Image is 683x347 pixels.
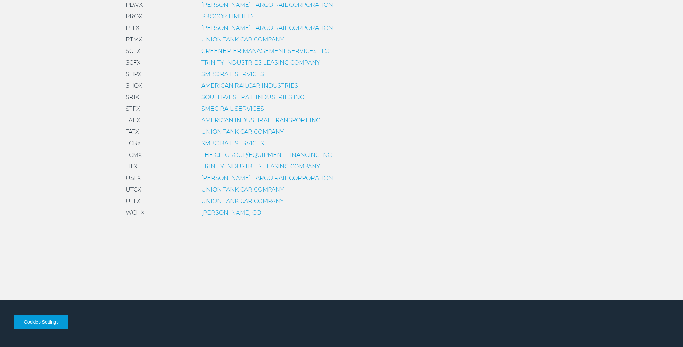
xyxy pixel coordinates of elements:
[201,198,284,205] a: UNION TANK CAR COMPANY
[201,163,320,170] a: TRINITY INDUSTRIES LEASING COMPANY
[201,186,284,193] a: UNION TANK CAR COMPANY
[126,48,140,54] span: SCFX
[14,315,68,329] button: Cookies Settings
[126,105,140,112] span: STPX
[126,117,140,124] span: TAEX
[126,209,144,216] span: WCHX
[126,175,141,181] span: USLX
[201,82,298,89] a: AMERICAN RAILCAR INDUSTRIES
[201,140,264,147] a: SMBC RAIL SERVICES
[201,175,333,181] a: [PERSON_NAME] FARGO RAIL CORPORATION
[126,94,139,101] span: SRIX
[126,71,141,78] span: SHPX
[201,13,253,20] a: PROCOR LIMITED
[201,59,320,66] a: TRINITY INDUSTRIES LEASING COMPANY
[126,151,142,158] span: TCMX
[126,163,138,170] span: TILX
[126,140,141,147] span: TCBX
[201,48,329,54] a: GREENBRIER MANAGEMENT SERVICES LLC
[126,59,140,66] span: SCFX
[126,128,139,135] span: TATX
[126,36,142,43] span: RTMX
[201,25,333,31] a: [PERSON_NAME] FARGO RAIL CORPORATION
[201,117,320,124] a: AMERICAN INDUSTIRAL TRANSPORT INC
[201,105,264,112] a: SMBC RAIL SERVICES
[201,128,284,135] a: UNION TANK CAR COMPANY
[126,13,142,20] span: PROX
[201,1,333,8] a: [PERSON_NAME] FARGO RAIL CORPORATION
[201,151,332,158] a: THE CIT GROUP/EQUIPMENT FINANCING INC
[126,186,141,193] span: UTCX
[201,71,264,78] a: SMBC RAIL SERVICES
[126,25,139,31] span: PTLX
[201,209,261,216] a: [PERSON_NAME] CO
[126,198,140,205] span: UTLX
[201,36,284,43] a: UNION TANK CAR COMPANY
[201,94,304,101] a: SOUTHWEST RAIL INDUSTRIES INC
[126,82,142,89] span: SHQX
[126,1,143,8] span: PLWX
